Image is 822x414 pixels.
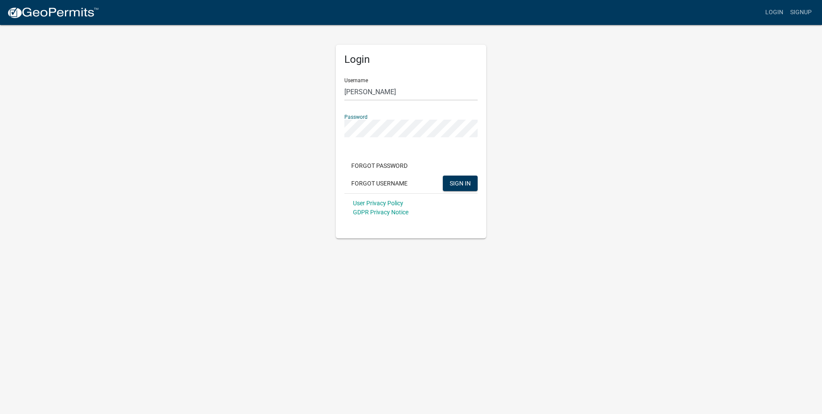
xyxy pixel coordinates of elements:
span: SIGN IN [450,179,471,186]
a: Signup [787,4,815,21]
h5: Login [344,53,478,66]
a: User Privacy Policy [353,200,403,207]
button: Forgot Username [344,176,414,191]
a: Login [762,4,787,21]
button: Forgot Password [344,158,414,173]
a: GDPR Privacy Notice [353,209,408,216]
button: SIGN IN [443,176,478,191]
